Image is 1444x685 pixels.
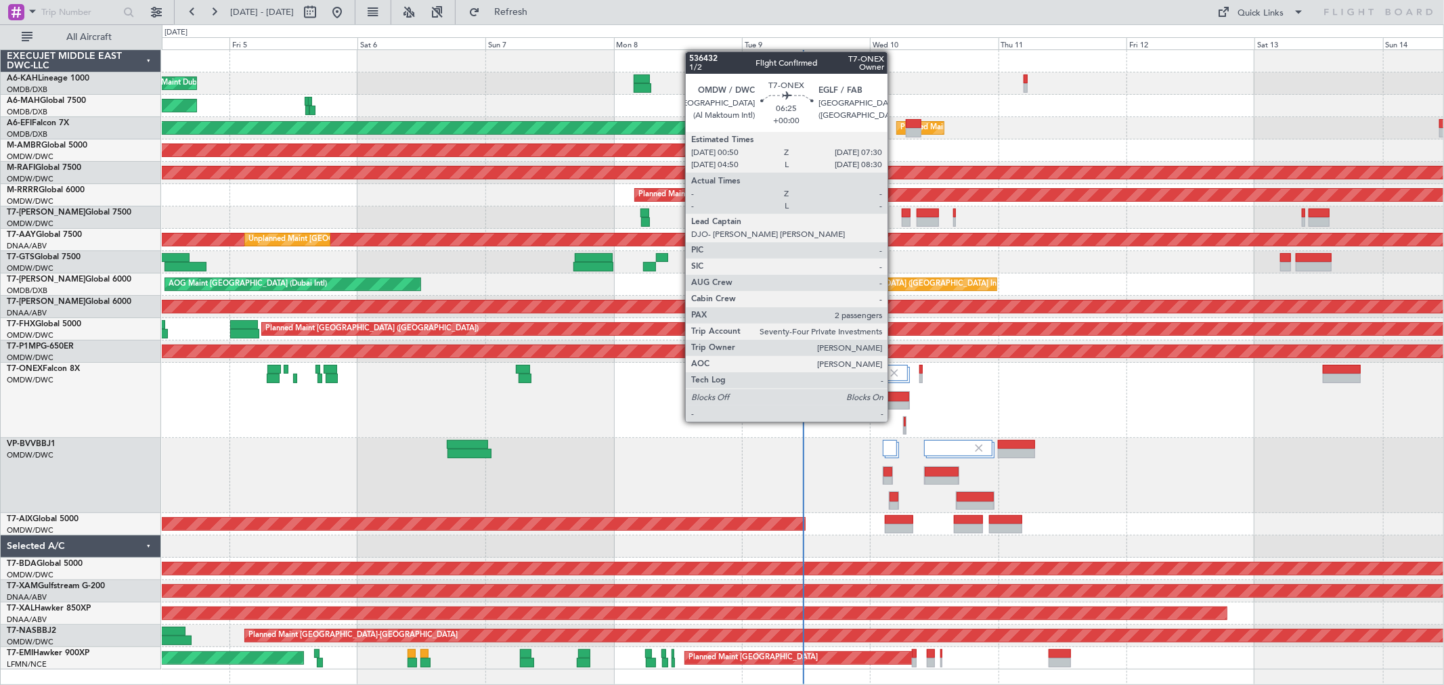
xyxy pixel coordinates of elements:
[7,365,80,373] a: T7-ONEXFalcon 8X
[7,119,32,127] span: A6-EFI
[7,231,36,239] span: T7-AAY
[888,367,900,379] img: gray-close.svg
[777,274,1003,294] div: Planned Maint [GEOGRAPHIC_DATA] ([GEOGRAPHIC_DATA] Intl)
[7,286,47,296] a: OMDB/DXB
[7,604,91,613] a: T7-XALHawker 850XP
[41,2,119,22] input: Trip Number
[7,231,82,239] a: T7-AAYGlobal 7500
[7,174,53,184] a: OMDW/DWC
[7,440,36,448] span: VP-BVV
[7,275,85,284] span: T7-[PERSON_NAME]
[7,375,53,385] a: OMDW/DWC
[7,208,131,217] a: T7-[PERSON_NAME]Global 7500
[7,570,53,580] a: OMDW/DWC
[7,97,40,105] span: A6-MAH
[7,330,53,340] a: OMDW/DWC
[7,253,81,261] a: T7-GTSGlobal 7500
[165,27,188,39] div: [DATE]
[7,119,69,127] a: A6-EFIFalcon 7X
[7,515,32,523] span: T7-AIX
[767,162,900,183] div: Planned Maint Dubai (Al Maktoum Intl)
[999,37,1126,49] div: Thu 11
[7,152,53,162] a: OMDW/DWC
[7,440,56,448] a: VP-BVVBBJ1
[7,85,47,95] a: OMDB/DXB
[7,649,33,657] span: T7-EMI
[7,164,35,172] span: M-RAFI
[7,604,35,613] span: T7-XAL
[7,560,83,568] a: T7-BDAGlobal 5000
[265,319,479,339] div: Planned Maint [GEOGRAPHIC_DATA] ([GEOGRAPHIC_DATA])
[7,208,85,217] span: T7-[PERSON_NAME]
[7,253,35,261] span: T7-GTS
[7,97,86,105] a: A6-MAHGlobal 7500
[7,450,53,460] a: OMDW/DWC
[973,442,985,454] img: gray-close.svg
[7,342,74,351] a: T7-P1MPG-650ER
[7,186,39,194] span: M-RRRR
[7,582,38,590] span: T7-XAM
[35,32,143,42] span: All Aircraft
[7,308,47,318] a: DNAA/ABV
[1211,1,1311,23] button: Quick Links
[7,592,47,602] a: DNAA/ABV
[638,185,772,205] div: Planned Maint Dubai (Al Maktoum Intl)
[7,525,53,535] a: OMDW/DWC
[7,627,56,635] a: T7-NASBBJ2
[7,320,81,328] a: T7-FHXGlobal 5000
[614,37,742,49] div: Mon 8
[483,7,540,17] span: Refresh
[7,298,85,306] span: T7-[PERSON_NAME]
[7,164,81,172] a: M-RAFIGlobal 7500
[462,1,544,23] button: Refresh
[7,365,43,373] span: T7-ONEX
[7,627,37,635] span: T7-NAS
[900,118,1034,138] div: Planned Maint Dubai (Al Maktoum Intl)
[7,74,38,83] span: A6-KAH
[7,320,35,328] span: T7-FHX
[1238,7,1284,20] div: Quick Links
[7,74,89,83] a: A6-KAHLineage 1000
[7,298,131,306] a: T7-[PERSON_NAME]Global 6000
[7,219,53,229] a: OMDW/DWC
[248,229,449,250] div: Unplanned Maint [GEOGRAPHIC_DATA] (Al Maktoum Intl)
[7,129,47,139] a: OMDB/DXB
[15,26,147,48] button: All Aircraft
[7,141,87,150] a: M-AMBRGlobal 5000
[7,141,41,150] span: M-AMBR
[7,263,53,273] a: OMDW/DWC
[7,353,53,363] a: OMDW/DWC
[7,649,89,657] a: T7-EMIHawker 900XP
[7,275,131,284] a: T7-[PERSON_NAME]Global 6000
[870,37,998,49] div: Wed 10
[7,186,85,194] a: M-RRRRGlobal 6000
[485,37,613,49] div: Sun 7
[230,6,294,18] span: [DATE] - [DATE]
[248,625,458,646] div: Planned Maint [GEOGRAPHIC_DATA]-[GEOGRAPHIC_DATA]
[7,560,37,568] span: T7-BDA
[169,274,327,294] div: AOG Maint [GEOGRAPHIC_DATA] (Dubai Intl)
[7,241,47,251] a: DNAA/ABV
[7,637,53,647] a: OMDW/DWC
[7,342,41,351] span: T7-P1MP
[688,648,818,668] div: Planned Maint [GEOGRAPHIC_DATA]
[7,615,47,625] a: DNAA/ABV
[742,37,870,49] div: Tue 9
[1126,37,1254,49] div: Fri 12
[7,515,79,523] a: T7-AIXGlobal 5000
[101,37,229,49] div: Thu 4
[357,37,485,49] div: Sat 6
[7,582,105,590] a: T7-XAMGulfstream G-200
[1254,37,1382,49] div: Sat 13
[229,37,357,49] div: Fri 5
[7,196,53,206] a: OMDW/DWC
[7,107,47,117] a: OMDB/DXB
[7,659,47,669] a: LFMN/NCE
